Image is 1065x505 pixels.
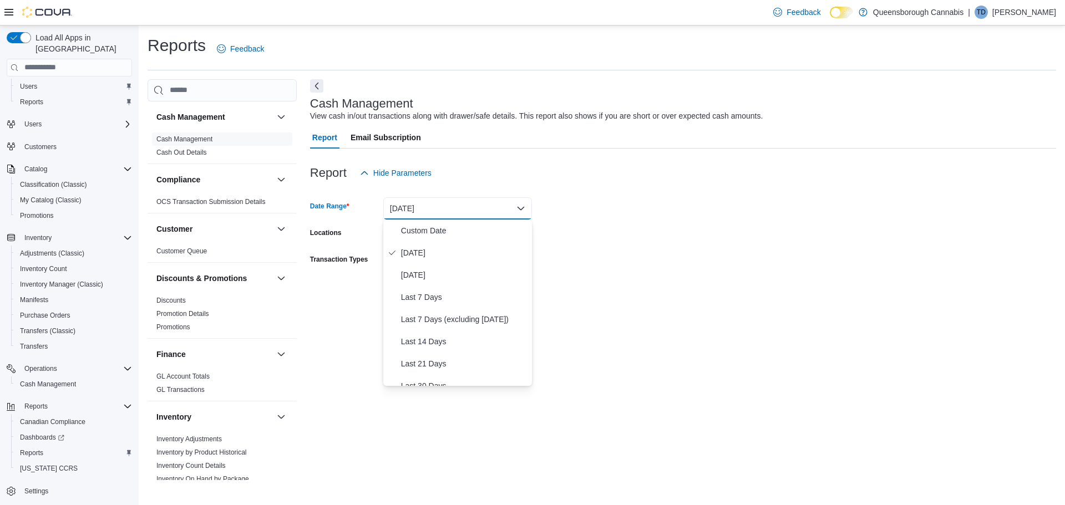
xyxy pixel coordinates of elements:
span: Canadian Compliance [20,417,85,426]
div: Tanya Doyle [975,6,988,19]
span: Customers [20,140,132,154]
button: Compliance [156,174,272,185]
span: Transfers (Classic) [16,324,132,338]
span: Hide Parameters [373,167,432,178]
button: Inventory [275,410,288,424]
span: Canadian Compliance [16,415,132,429]
button: Operations [20,362,62,375]
p: [PERSON_NAME] [992,6,1056,19]
a: Reports [16,95,48,109]
button: Manifests [11,292,136,308]
span: [US_STATE] CCRS [20,464,78,473]
button: Next [310,79,323,93]
span: My Catalog (Classic) [16,193,132,207]
button: Inventory Manager (Classic) [11,277,136,292]
a: [US_STATE] CCRS [16,462,82,475]
img: Cova [22,7,72,18]
span: Email Subscription [351,126,421,149]
button: Reports [11,94,136,110]
button: Compliance [275,173,288,186]
span: Reports [24,402,48,411]
a: Inventory Count [16,262,72,276]
button: Reports [20,400,52,413]
span: Last 21 Days [401,357,528,370]
button: Customer [275,222,288,236]
span: Promotions [156,323,190,331]
h3: Compliance [156,174,200,185]
input: Dark Mode [830,7,853,18]
span: Inventory Adjustments [156,435,222,443]
label: Transaction Types [310,255,368,264]
a: Purchase Orders [16,309,75,322]
a: Transfers (Classic) [16,324,80,338]
span: Customers [24,142,57,151]
span: Transfers [20,342,48,351]
span: Purchase Orders [20,311,70,320]
button: Canadian Compliance [11,414,136,430]
button: Purchase Orders [11,308,136,323]
label: Locations [310,228,342,237]
h1: Reports [148,34,206,57]
a: Cash Management [16,378,80,391]
button: [US_STATE] CCRS [11,461,136,476]
a: Dashboards [16,431,69,444]
a: Dashboards [11,430,136,445]
span: Reports [16,446,132,460]
span: OCS Transaction Submission Details [156,197,266,206]
span: GL Account Totals [156,372,210,381]
span: Cash Out Details [156,148,207,157]
span: Inventory Manager (Classic) [20,280,103,289]
a: Promotion Details [156,310,209,318]
span: Feedback [787,7,820,18]
a: Inventory by Product Historical [156,448,247,456]
a: Feedback [769,1,825,23]
span: Manifests [16,293,132,307]
button: Discounts & Promotions [156,273,272,284]
a: Cash Management [156,135,212,143]
a: Inventory Manager (Classic) [16,278,108,291]
button: Hide Parameters [356,162,436,184]
span: Promotions [16,209,132,222]
a: Promotions [156,323,190,331]
h3: Report [310,166,347,180]
span: Discounts [156,296,186,305]
button: Transfers [11,339,136,354]
h3: Inventory [156,411,191,422]
span: Feedback [230,43,264,54]
span: Inventory Count [16,262,132,276]
span: Users [24,120,42,129]
span: Last 14 Days [401,335,528,348]
a: Feedback [212,38,268,60]
span: Adjustments (Classic) [20,249,84,258]
a: GL Transactions [156,386,205,394]
button: Cash Management [275,110,288,124]
div: Compliance [148,195,297,213]
button: Users [11,79,136,94]
span: Last 30 Days [401,379,528,392]
span: Operations [20,362,132,375]
span: Custom Date [401,224,528,237]
span: Dashboards [16,431,132,444]
button: Promotions [11,208,136,223]
span: Manifests [20,295,48,304]
label: Date Range [310,202,349,211]
a: Inventory Count Details [156,462,226,470]
button: Customers [2,139,136,155]
button: Discounts & Promotions [275,272,288,285]
a: Inventory On Hand by Package [156,475,249,483]
span: Customer Queue [156,247,207,256]
a: Customer Queue [156,247,207,255]
span: Report [312,126,337,149]
span: Reports [20,98,43,106]
span: Settings [20,484,132,498]
a: Settings [20,484,53,498]
span: Catalog [20,162,132,176]
button: Customer [156,223,272,234]
div: Discounts & Promotions [148,294,297,338]
a: Adjustments (Classic) [16,247,89,260]
span: Cash Management [20,380,76,389]
span: Cash Management [156,135,212,144]
button: Classification (Classic) [11,177,136,192]
button: Users [2,116,136,132]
